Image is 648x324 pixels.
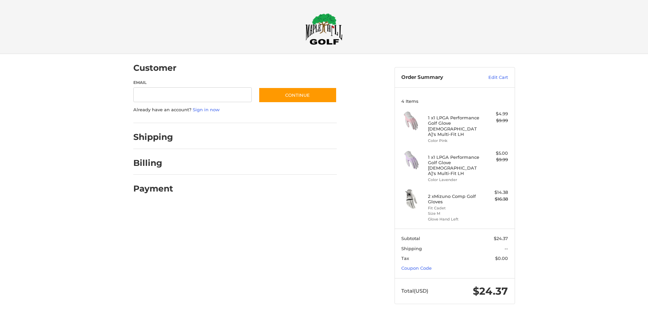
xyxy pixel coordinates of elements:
li: Size M [428,211,480,216]
p: Already have an account? [133,107,337,113]
h3: 4 Items [401,98,508,104]
div: $14.38 [481,189,508,196]
h3: Order Summary [401,74,474,81]
span: Total (USD) [401,288,428,294]
label: Email [133,80,252,86]
span: $0.00 [495,256,508,261]
h4: 1 x 1 LPGA Performance Golf Glove [DEMOGRAPHIC_DATA]'s Multi-Fit LH [428,115,480,137]
div: $4.99 [481,111,508,117]
div: $9.99 [481,156,508,163]
button: Continue [259,87,337,103]
div: $9.99 [481,117,508,124]
div: $16.38 [481,196,508,203]
span: Subtotal [401,236,420,241]
li: Glove Hand Left [428,216,480,222]
a: Edit Cart [474,74,508,81]
span: Tax [401,256,409,261]
li: Color Pink [428,138,480,144]
h4: 1 x 1 LPGA Performance Golf Glove [DEMOGRAPHIC_DATA]'s Multi-Fit LH [428,154,480,176]
h2: Payment [133,183,173,194]
li: Fit Cadet [428,205,480,211]
span: $24.37 [494,236,508,241]
span: -- [505,246,508,251]
h4: 2 x Mizuno Comp Golf Gloves [428,194,480,205]
span: Shipping [401,246,422,251]
li: Color Lavender [428,177,480,183]
span: $24.37 [473,285,508,297]
a: Coupon Code [401,265,432,271]
h2: Shipping [133,132,173,142]
div: $5.00 [481,150,508,157]
a: Sign in now [193,107,220,112]
h2: Billing [133,158,173,168]
img: Maple Hill Golf [305,13,343,45]
h2: Customer [133,63,177,73]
